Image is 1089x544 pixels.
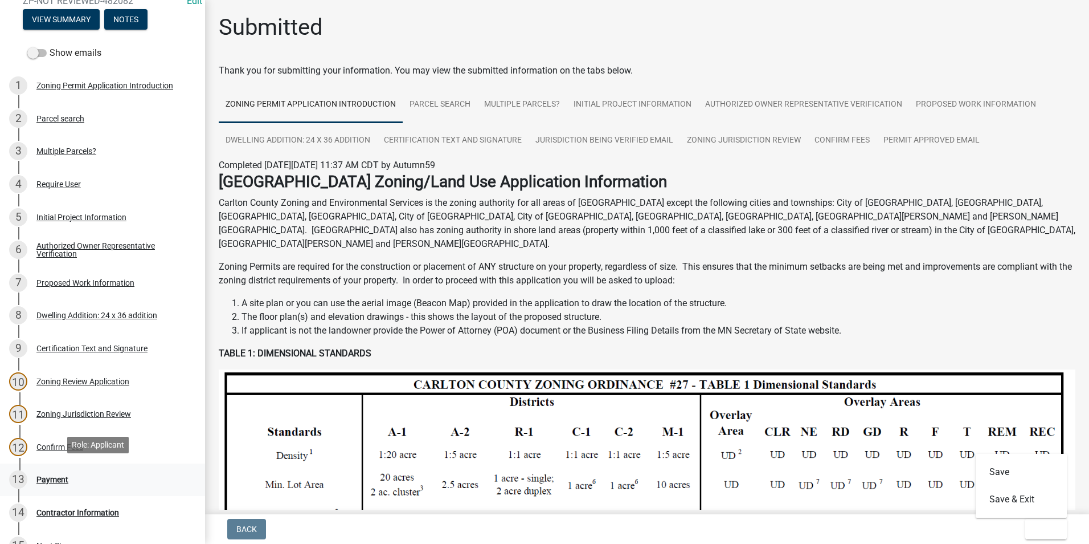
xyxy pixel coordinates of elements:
[403,87,477,123] a: Parcel search
[36,476,68,484] div: Payment
[36,509,119,517] div: Contractor Information
[227,519,266,539] button: Back
[36,213,126,221] div: Initial Project Information
[219,123,377,159] a: Dwelling Addition: 24 x 36 addition
[1034,525,1051,534] span: Exit
[9,405,27,423] div: 11
[976,458,1067,486] button: Save
[219,172,667,191] strong: [GEOGRAPHIC_DATA] Zoning/Land Use Application Information
[219,196,1075,251] p: Carlton County Zoning and Environmental Services is the zoning authority for all areas of [GEOGRA...
[219,260,1075,287] p: Zoning Permits are required for the construction or placement of ANY structure on your property, ...
[104,16,148,25] wm-modal-confirm: Notes
[36,82,173,90] div: Zoning Permit Application Introduction
[9,339,27,358] div: 9
[9,504,27,522] div: 14
[9,142,27,160] div: 3
[9,372,27,391] div: 10
[9,470,27,489] div: 13
[9,109,27,128] div: 2
[1025,519,1067,539] button: Exit
[909,87,1043,123] a: Proposed Work Information
[104,9,148,30] button: Notes
[219,160,435,170] span: Completed [DATE][DATE] 11:37 AM CDT by Autumn59
[877,123,986,159] a: Permit Approved Email
[23,9,100,30] button: View Summary
[67,437,129,453] div: Role: Applicant
[27,46,101,60] label: Show emails
[36,115,84,123] div: Parcel search
[36,279,134,287] div: Proposed Work Information
[567,87,698,123] a: Initial Project Information
[9,438,27,456] div: 12
[23,16,100,25] wm-modal-confirm: Summary
[36,180,81,188] div: Require User
[36,311,157,319] div: Dwelling Addition: 24 x 36 addition
[9,76,27,95] div: 1
[377,123,529,159] a: Certification Text and Signature
[9,274,27,292] div: 7
[529,123,680,159] a: Jurisdiction Being Verified Email
[36,147,96,155] div: Multiple Parcels?
[9,208,27,226] div: 5
[36,344,148,352] div: Certification Text and Signature
[236,525,257,534] span: Back
[477,87,567,123] a: Multiple Parcels?
[680,123,808,159] a: Zoning Jurisdiction Review
[241,310,1075,324] li: The floor plan(s) and elevation drawings - this shows the layout of the proposed structure.
[241,324,1075,338] li: If applicant is not the landowner provide the Power of Attorney (POA) document or the Business Fi...
[9,241,27,259] div: 6
[241,297,1075,310] li: A site plan or you can use the aerial image (Beacon Map) provided in the application to draw the ...
[36,377,129,385] div: Zoning Review Application
[219,14,323,41] h1: Submitted
[9,175,27,193] div: 4
[36,242,187,258] div: Authorized Owner Representative Verification
[219,348,371,359] strong: TABLE 1: DIMENSIONAL STANDARDS
[9,306,27,324] div: 8
[36,443,83,451] div: Confirm Fees
[808,123,877,159] a: Confirm Fees
[976,454,1067,518] div: Exit
[698,87,909,123] a: Authorized Owner Representative Verification
[219,87,403,123] a: Zoning Permit Application Introduction
[219,64,1075,78] div: Thank you for submitting your information. You may view the submitted information on the tabs below.
[36,410,131,418] div: Zoning Jurisdiction Review
[976,486,1067,513] button: Save & Exit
